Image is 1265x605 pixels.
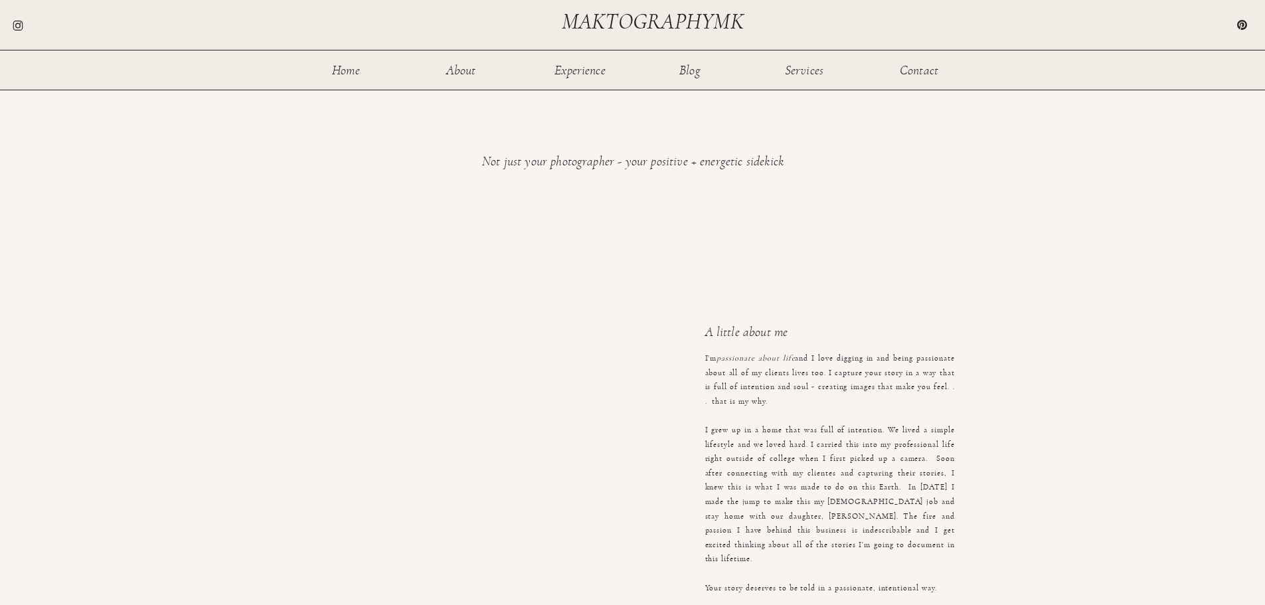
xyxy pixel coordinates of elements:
[783,64,826,75] a: Services
[554,64,607,75] a: Experience
[717,354,795,362] i: passionate about life
[898,64,941,75] a: Contact
[705,325,955,342] h1: A little about me
[367,155,900,173] h1: Not just your photographer - your positive + energetic sidekick
[669,64,712,75] a: Blog
[705,351,955,505] p: I'm and I love digging in and being passionate about all of my clients lives too. I capture your ...
[325,64,368,75] a: Home
[440,64,483,75] a: About
[562,11,749,33] a: maktographymk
